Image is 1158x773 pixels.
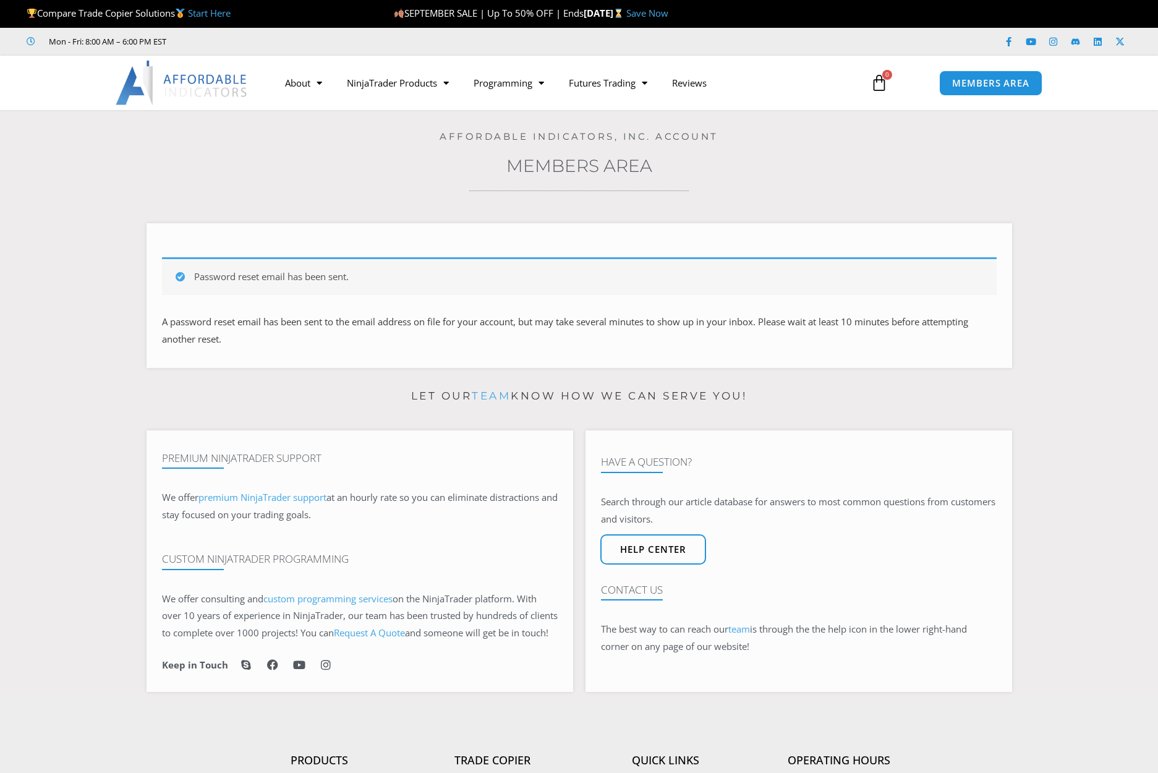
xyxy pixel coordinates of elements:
a: 0 [852,65,906,101]
span: Mon - Fri: 8:00 AM – 6:00 PM EST [46,34,166,49]
span: Compare Trade Copier Solutions [27,7,231,19]
span: We offer consulting and [162,592,393,605]
a: Programming [461,69,556,97]
h6: Keep in Touch [162,659,228,671]
a: custom programming services [263,592,393,605]
a: Help center [600,534,706,565]
h4: Quick Links [579,754,752,767]
strong: [DATE] [584,7,626,19]
p: Search through our article database for answers to most common questions from customers and visit... [601,493,997,528]
span: We offer [162,491,198,503]
p: A password reset email has been sent to the email address on file for your account, but may take ... [162,314,997,348]
a: Members Area [506,155,652,176]
a: Reviews [660,69,719,97]
span: SEPTEMBER SALE | Up To 50% OFF | Ends [394,7,584,19]
img: 🥇 [176,9,185,18]
a: About [273,69,334,97]
p: Let our know how we can serve you! [147,386,1012,406]
a: Request A Quote [334,626,405,639]
p: The best way to can reach our is through the the help icon in the lower right-hand corner on any ... [601,621,997,656]
h4: Products [233,754,406,767]
a: team [472,390,511,402]
img: 🏆 [27,9,36,18]
span: on the NinjaTrader platform. With over 10 years of experience in NinjaTrader, our team has been t... [162,592,558,639]
a: Futures Trading [556,69,660,97]
h4: Custom NinjaTrader Programming [162,553,558,565]
a: premium NinjaTrader support [198,491,326,503]
a: team [728,623,750,635]
span: Help center [620,545,686,554]
a: MEMBERS AREA [939,70,1042,96]
a: Start Here [188,7,231,19]
h4: Operating Hours [752,754,926,767]
a: Save Now [626,7,668,19]
img: ⌛ [614,9,623,18]
span: at an hourly rate so you can eliminate distractions and stay focused on your trading goals. [162,491,558,521]
h4: Trade Copier [406,754,579,767]
div: Password reset email has been sent. [162,257,997,295]
iframe: Customer reviews powered by Trustpilot [184,35,369,48]
span: 0 [882,70,892,80]
img: LogoAI | Affordable Indicators – NinjaTrader [116,61,249,105]
h4: Contact Us [601,584,997,596]
h4: Premium NinjaTrader Support [162,452,558,464]
a: NinjaTrader Products [334,69,461,97]
nav: Menu [273,69,856,97]
a: Affordable Indicators, Inc. Account [440,130,718,142]
img: 🍂 [394,9,404,18]
span: MEMBERS AREA [952,79,1029,88]
h4: Have A Question? [601,456,997,468]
